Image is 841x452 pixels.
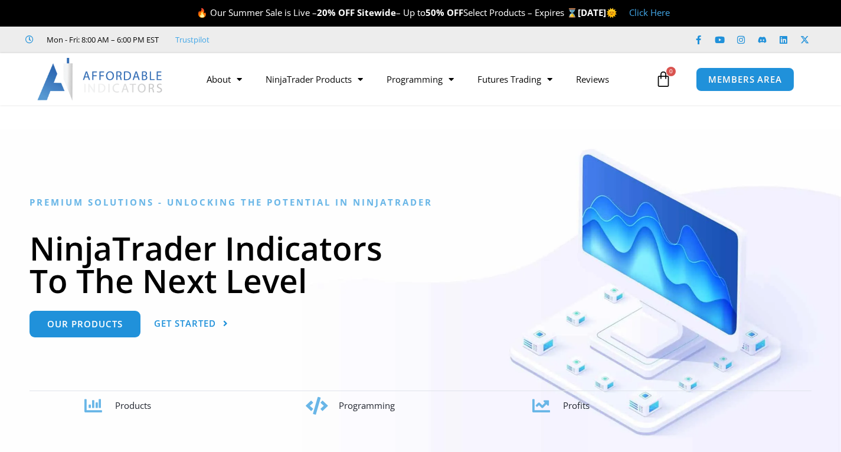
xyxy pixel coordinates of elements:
[47,320,123,329] span: Our Products
[30,232,811,297] h1: NinjaTrader Indicators To The Next Level
[563,399,590,411] span: Profits
[696,67,794,92] a: MEMBERS AREA
[564,66,621,93] a: Reviews
[115,399,151,411] span: Products
[195,66,652,93] nav: Menu
[30,311,140,337] a: Our Products
[629,6,670,18] a: Click Here
[254,66,375,93] a: NinjaTrader Products
[44,32,159,47] span: Mon - Fri: 8:00 AM – 6:00 PM EST
[637,62,689,96] a: 0
[317,6,355,18] strong: 20% OFF
[154,319,216,328] span: Get Started
[30,197,811,208] h6: Premium Solutions - Unlocking the Potential in NinjaTrader
[375,66,466,93] a: Programming
[578,6,617,18] strong: [DATE]
[175,32,210,47] a: Trustpilot
[606,6,617,18] span: 🌞
[339,399,395,411] span: Programming
[426,6,463,18] strong: 50% OFF
[154,311,228,337] a: Get Started
[37,58,164,100] img: LogoAI | Affordable Indicators – NinjaTrader
[195,66,254,93] a: About
[197,6,578,18] span: 🔥 Our Summer Sale is Live – – Up to Select Products – Expires ⌛
[466,66,564,93] a: Futures Trading
[666,67,676,76] span: 0
[708,75,782,84] span: MEMBERS AREA
[357,6,396,18] strong: Sitewide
